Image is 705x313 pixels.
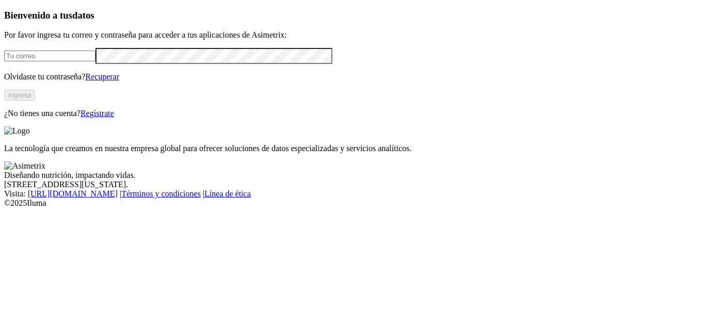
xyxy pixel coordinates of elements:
[4,10,701,21] h3: Bienvenido a tus
[4,161,45,171] img: Asimetrix
[4,180,701,189] div: [STREET_ADDRESS][US_STATE].
[4,90,35,101] button: Ingresa
[4,126,30,136] img: Logo
[4,109,701,118] p: ¿No tienes una cuenta?
[4,189,701,199] div: Visita : | |
[4,51,95,61] input: Tu correo
[4,72,701,81] p: Olvidaste tu contraseña?
[28,189,118,198] a: [URL][DOMAIN_NAME]
[4,199,701,208] div: © 2025 Iluma
[4,144,701,153] p: La tecnología que creamos en nuestra empresa global para ofrecer soluciones de datos especializad...
[4,30,701,40] p: Por favor ingresa tu correo y contraseña para acceder a tus aplicaciones de Asimetrix:
[4,171,701,180] div: Diseñando nutrición, impactando vidas.
[72,10,94,21] span: datos
[81,109,114,118] a: Regístrate
[121,189,201,198] a: Términos y condiciones
[204,189,251,198] a: Línea de ética
[85,72,119,81] a: Recuperar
